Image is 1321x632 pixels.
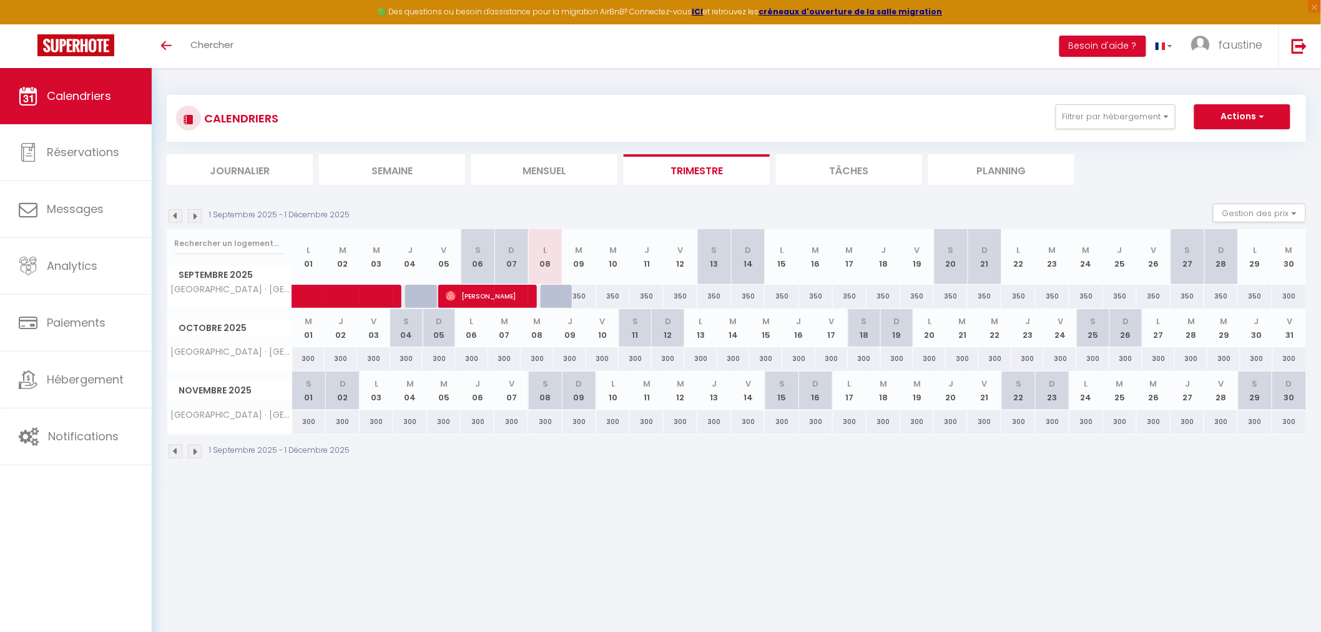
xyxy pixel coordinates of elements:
[867,285,900,308] div: 350
[762,315,770,327] abbr: M
[948,378,953,390] abbr: J
[427,229,461,285] th: 05
[1273,347,1306,370] div: 300
[913,347,946,370] div: 300
[782,309,815,347] th: 16
[1049,378,1056,390] abbr: D
[360,372,393,410] th: 03
[900,410,934,433] div: 300
[867,372,900,410] th: 18
[528,372,562,410] th: 08
[1011,309,1044,347] th: 23
[968,285,1001,308] div: 350
[1036,372,1069,410] th: 23
[1103,229,1137,285] th: 25
[630,285,664,308] div: 350
[1137,229,1171,285] th: 26
[586,309,619,347] th: 10
[169,410,294,420] span: [GEOGRAPHIC_DATA] · [GEOGRAPHIC_DATA]-Piscine chauffée & cuisine d'été
[1016,378,1021,390] abbr: S
[1252,378,1258,390] abbr: S
[979,347,1011,370] div: 300
[1116,378,1124,390] abbr: M
[712,378,717,390] abbr: J
[946,309,978,347] th: 21
[562,410,596,433] div: 300
[37,34,114,56] img: Super Booking
[780,244,784,256] abbr: L
[562,229,596,285] th: 09
[1240,309,1273,347] th: 30
[596,229,630,285] th: 10
[390,309,423,347] th: 04
[47,315,106,330] span: Paiements
[867,229,900,285] th: 18
[968,372,1001,410] th: 21
[652,309,684,347] th: 12
[1109,347,1142,370] div: 300
[979,309,1011,347] th: 22
[446,284,524,308] span: [PERSON_NAME]
[528,229,562,285] th: 08
[1077,347,1109,370] div: 300
[815,309,848,347] th: 17
[697,372,731,410] th: 13
[948,244,954,256] abbr: S
[611,378,615,390] abbr: L
[833,372,867,410] th: 17
[730,315,737,327] abbr: M
[745,378,751,390] abbr: V
[664,372,697,410] th: 12
[528,410,562,433] div: 300
[521,309,553,347] th: 08
[1171,372,1204,410] th: 27
[1150,378,1157,390] abbr: M
[471,154,617,185] li: Mensuel
[1137,285,1171,308] div: 350
[630,229,664,285] th: 11
[305,315,312,327] abbr: M
[47,372,124,387] span: Hébergement
[167,319,292,337] span: Octobre 2025
[946,347,978,370] div: 300
[1207,309,1240,347] th: 29
[521,347,553,370] div: 300
[1103,285,1137,308] div: 350
[1285,244,1293,256] abbr: M
[475,378,480,390] abbr: J
[759,6,943,17] a: créneaux d'ouverture de la salle migration
[750,309,782,347] th: 15
[1213,204,1306,222] button: Gestion des prix
[562,285,596,308] div: 350
[677,378,684,390] abbr: M
[501,315,508,327] abbr: M
[441,244,447,256] abbr: V
[833,229,867,285] th: 17
[1240,347,1273,370] div: 300
[915,244,920,256] abbr: V
[867,410,900,433] div: 300
[319,154,465,185] li: Semaine
[181,24,243,68] a: Chercher
[862,315,867,327] abbr: S
[596,285,630,308] div: 350
[47,88,111,104] span: Calendriers
[765,372,798,410] th: 15
[375,378,378,390] abbr: L
[881,244,886,256] abbr: J
[169,347,294,357] span: [GEOGRAPHIC_DATA] · [GEOGRAPHIC_DATA]-Piscine chauffée & cuisine d'été
[813,378,819,390] abbr: D
[750,347,782,370] div: 300
[1083,244,1090,256] abbr: M
[533,315,541,327] abbr: M
[1091,315,1096,327] abbr: S
[455,309,488,347] th: 06
[846,244,853,256] abbr: M
[900,372,934,410] th: 19
[968,410,1001,433] div: 300
[619,347,651,370] div: 300
[1069,229,1103,285] th: 24
[338,315,343,327] abbr: J
[326,372,360,410] th: 02
[326,410,360,433] div: 300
